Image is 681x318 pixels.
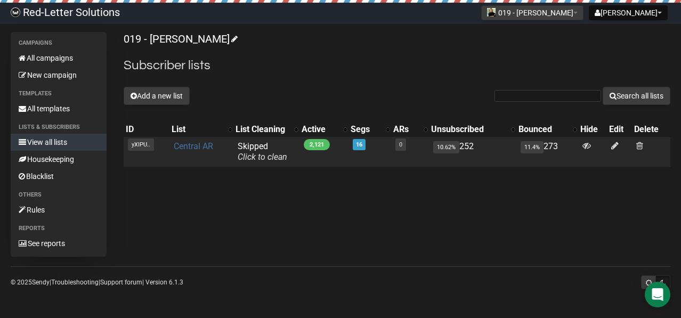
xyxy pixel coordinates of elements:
[100,279,142,286] a: Support forum
[634,124,668,135] div: Delete
[11,189,107,201] li: Others
[11,235,107,252] a: See reports
[589,5,668,20] button: [PERSON_NAME]
[128,138,154,151] span: yXIPU..
[431,124,506,135] div: Unsubscribed
[299,122,348,137] th: Active: No sort applied, activate to apply an ascending sort
[124,122,170,137] th: ID: No sort applied, sorting is disabled
[124,87,190,105] button: Add a new list
[393,124,418,135] div: ARs
[11,134,107,151] a: View all lists
[302,124,338,135] div: Active
[516,122,578,137] th: Bounced: No sort applied, activate to apply an ascending sort
[580,124,605,135] div: Hide
[11,50,107,67] a: All campaigns
[11,37,107,50] li: Campaigns
[169,122,233,137] th: List: No sort applied, activate to apply an ascending sort
[11,201,107,218] a: Rules
[521,141,544,153] span: 11.4%
[172,124,223,135] div: List
[11,168,107,185] a: Blacklist
[351,124,380,135] div: Segs
[233,122,299,137] th: List Cleaning: No sort applied, activate to apply an ascending sort
[11,7,20,17] img: 983279c4004ba0864fc8a668c650e103
[174,141,213,151] a: Central AR
[429,122,516,137] th: Unsubscribed: No sort applied, activate to apply an ascending sort
[32,279,50,286] a: Sendy
[126,124,168,135] div: ID
[645,282,670,307] div: Open Intercom Messenger
[516,137,578,167] td: 273
[11,121,107,134] li: Lists & subscribers
[391,122,429,137] th: ARs: No sort applied, activate to apply an ascending sort
[356,141,362,148] a: 16
[11,222,107,235] li: Reports
[11,151,107,168] a: Housekeeping
[399,141,402,148] a: 0
[11,100,107,117] a: All templates
[124,56,670,75] h2: Subscriber lists
[11,87,107,100] li: Templates
[238,152,287,162] a: Click to clean
[518,124,567,135] div: Bounced
[124,32,236,45] a: 019 - [PERSON_NAME]
[11,67,107,84] a: New campaign
[238,141,287,162] span: Skipped
[236,124,289,135] div: List Cleaning
[304,139,330,150] span: 2,121
[51,279,99,286] a: Troubleshooting
[607,122,632,137] th: Edit: No sort applied, sorting is disabled
[632,122,670,137] th: Delete: No sort applied, sorting is disabled
[578,122,607,137] th: Hide: No sort applied, sorting is disabled
[429,137,516,167] td: 252
[609,124,630,135] div: Edit
[348,122,391,137] th: Segs: No sort applied, activate to apply an ascending sort
[433,141,459,153] span: 10.62%
[11,276,183,288] p: © 2025 | | | Version 6.1.3
[603,87,670,105] button: Search all lists
[481,5,583,20] button: 019 - [PERSON_NAME]
[487,8,496,17] img: 97.jpg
